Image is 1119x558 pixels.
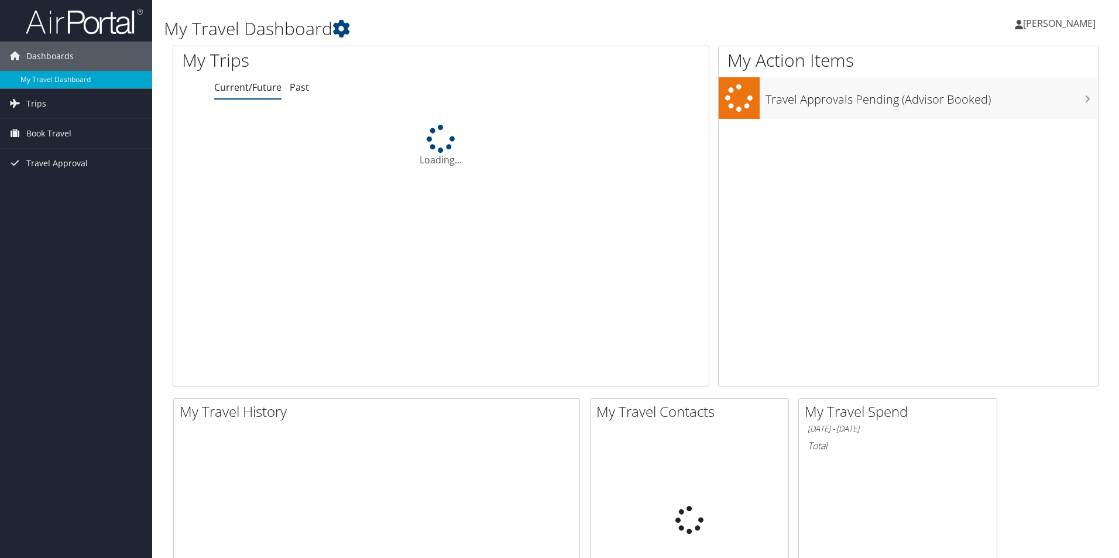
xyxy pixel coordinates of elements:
[808,439,988,452] h6: Total
[26,149,88,178] span: Travel Approval
[182,48,477,73] h1: My Trips
[719,77,1098,119] a: Travel Approvals Pending (Advisor Booked)
[214,81,282,94] a: Current/Future
[26,8,143,35] img: airportal-logo.png
[805,402,997,422] h2: My Travel Spend
[766,85,1098,108] h3: Travel Approvals Pending (Advisor Booked)
[290,81,309,94] a: Past
[173,125,709,167] div: Loading...
[719,48,1098,73] h1: My Action Items
[1023,17,1096,30] span: [PERSON_NAME]
[596,402,788,422] h2: My Travel Contacts
[26,89,46,118] span: Trips
[1015,6,1107,41] a: [PERSON_NAME]
[26,42,74,71] span: Dashboards
[164,16,793,41] h1: My Travel Dashboard
[180,402,579,422] h2: My Travel History
[808,423,988,434] h6: [DATE] - [DATE]
[26,119,71,148] span: Book Travel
